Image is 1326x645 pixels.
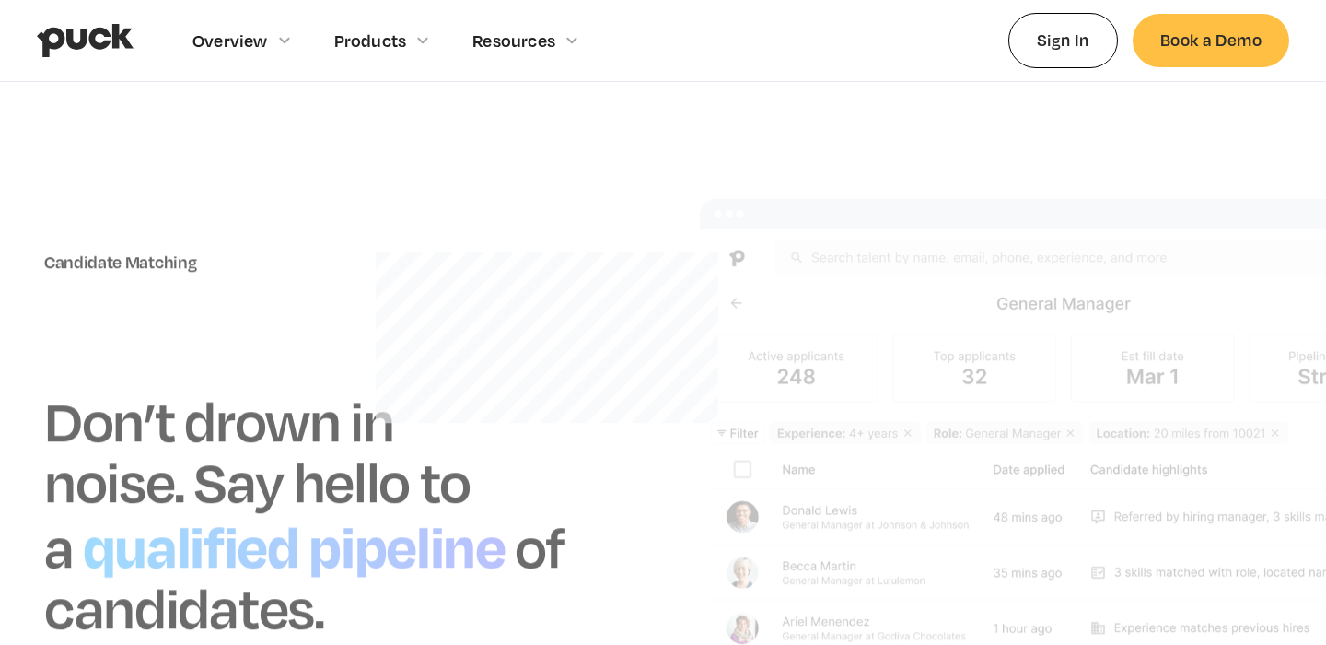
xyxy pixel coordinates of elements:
h1: Don’t drown in noise. Say hello to a [44,386,471,581]
div: Candidate Matching [44,252,626,273]
a: Book a Demo [1133,14,1289,66]
h1: of candidates. [44,512,565,642]
div: Products [334,30,407,51]
div: Resources [472,30,555,51]
div: Overview [192,30,268,51]
a: Sign In [1008,13,1118,67]
h1: qualified pipeline [74,505,515,584]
